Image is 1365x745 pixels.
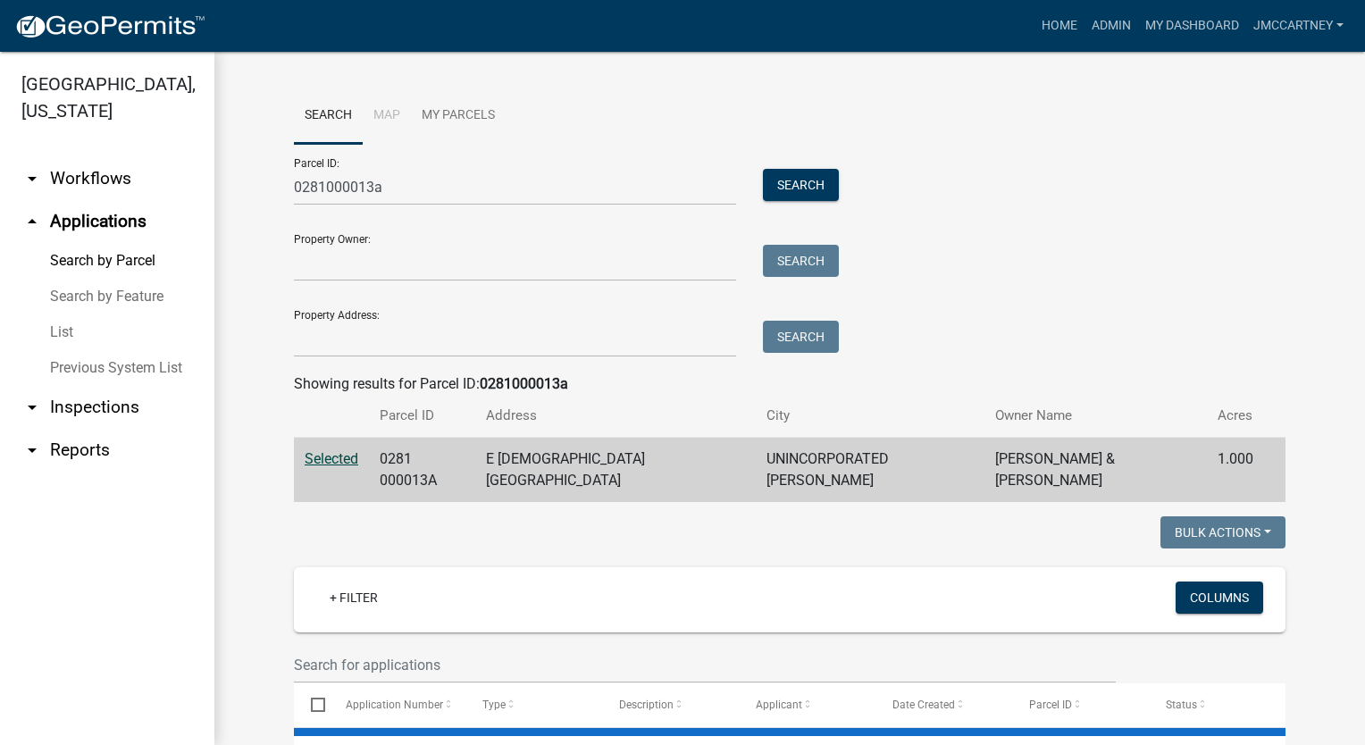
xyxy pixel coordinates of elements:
[328,683,465,726] datatable-header-cell: Application Number
[475,395,756,437] th: Address
[739,683,875,726] datatable-header-cell: Applicant
[1084,9,1138,43] a: Admin
[1034,9,1084,43] a: Home
[294,88,363,145] a: Search
[294,373,1285,395] div: Showing results for Parcel ID:
[21,211,43,232] i: arrow_drop_up
[346,699,443,711] span: Application Number
[475,438,756,503] td: E [DEMOGRAPHIC_DATA][GEOGRAPHIC_DATA]
[480,375,568,392] strong: 0281000013a
[369,438,475,503] td: 0281 000013A
[482,699,506,711] span: Type
[1160,516,1285,548] button: Bulk Actions
[763,169,839,201] button: Search
[875,683,1012,726] datatable-header-cell: Date Created
[1166,699,1197,711] span: Status
[21,168,43,189] i: arrow_drop_down
[1207,438,1264,503] td: 1.000
[763,245,839,277] button: Search
[984,395,1207,437] th: Owner Name
[1029,699,1072,711] span: Parcel ID
[305,450,358,467] a: Selected
[411,88,506,145] a: My Parcels
[756,395,984,437] th: City
[315,582,392,614] a: + Filter
[984,438,1207,503] td: [PERSON_NAME] & [PERSON_NAME]
[892,699,955,711] span: Date Created
[763,321,839,353] button: Search
[369,395,475,437] th: Parcel ID
[21,439,43,461] i: arrow_drop_down
[1246,9,1351,43] a: jmccartney
[1149,683,1285,726] datatable-header-cell: Status
[756,699,802,711] span: Applicant
[756,438,984,503] td: UNINCORPORATED [PERSON_NAME]
[602,683,739,726] datatable-header-cell: Description
[294,683,328,726] datatable-header-cell: Select
[619,699,674,711] span: Description
[294,647,1116,683] input: Search for applications
[465,683,601,726] datatable-header-cell: Type
[21,397,43,418] i: arrow_drop_down
[1012,683,1149,726] datatable-header-cell: Parcel ID
[1176,582,1263,614] button: Columns
[1138,9,1246,43] a: My Dashboard
[1207,395,1264,437] th: Acres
